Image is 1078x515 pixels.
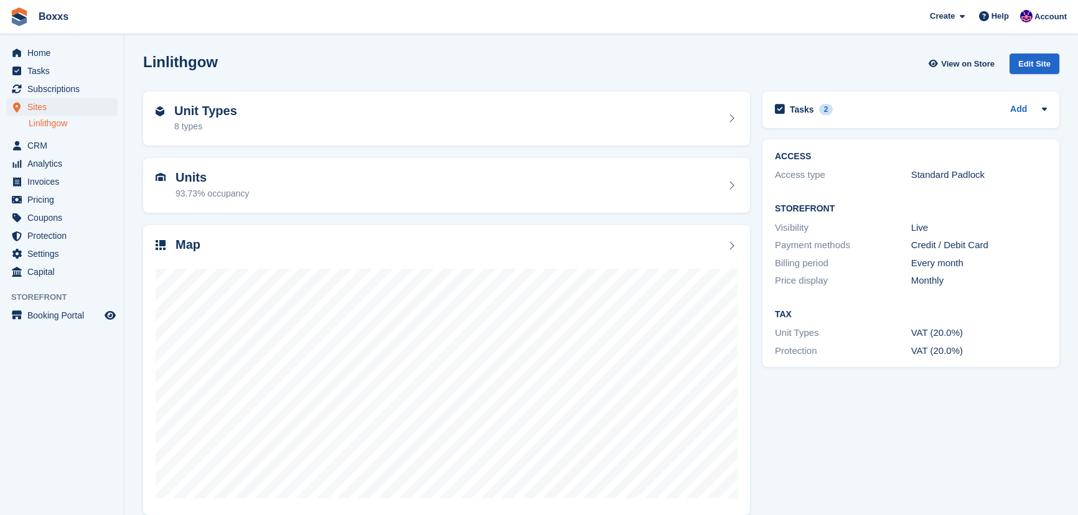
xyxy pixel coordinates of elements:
span: Capital [27,263,102,281]
div: Access type [775,168,911,182]
div: Monthly [911,274,1048,288]
a: Linlithgow [29,118,118,129]
a: menu [6,137,118,154]
div: VAT (20.0%) [911,344,1048,358]
div: Protection [775,344,911,358]
span: Storefront [11,291,124,304]
img: map-icn-33ee37083ee616e46c38cad1a60f524a97daa1e2b2c8c0bc3eb3415660979fc1.svg [156,240,166,250]
a: menu [6,245,118,262]
a: menu [6,173,118,190]
span: Settings [27,245,102,262]
div: Every month [911,256,1048,271]
h2: Map [176,238,200,252]
span: Account [1034,11,1067,23]
h2: Tasks [790,104,814,115]
span: Protection [27,227,102,244]
a: menu [6,227,118,244]
h2: ACCESS [775,152,1047,162]
span: Create [930,10,955,22]
a: Preview store [103,308,118,323]
img: stora-icon-8386f47178a22dfd0bd8f6a31ec36ba5ce8667c1dd55bd0f319d3a0aa187defe.svg [10,7,29,26]
a: Add [1010,103,1027,117]
div: Price display [775,274,911,288]
div: Unit Types [775,326,911,340]
span: Help [991,10,1009,22]
a: menu [6,307,118,324]
span: Tasks [27,62,102,80]
div: Edit Site [1010,53,1059,74]
h2: Linlithgow [143,53,218,70]
span: CRM [27,137,102,154]
div: Visibility [775,221,911,235]
h2: Unit Types [174,104,237,118]
a: menu [6,62,118,80]
span: Coupons [27,209,102,226]
span: Invoices [27,173,102,190]
div: 8 types [174,120,237,133]
span: Booking Portal [27,307,102,324]
img: Jamie Malcolm [1020,10,1033,22]
a: menu [6,191,118,208]
div: Credit / Debit Card [911,238,1048,253]
span: View on Store [941,58,995,70]
div: 93.73% occupancy [176,187,249,200]
div: Payment methods [775,238,911,253]
a: Units 93.73% occupancy [143,158,750,213]
img: unit-icn-7be61d7bf1b0ce9d3e12c5938cc71ed9869f7b940bace4675aadf7bd6d80202e.svg [156,173,166,182]
div: 2 [819,104,833,115]
a: Edit Site [1010,53,1059,79]
a: menu [6,263,118,281]
a: Unit Types 8 types [143,91,750,146]
span: Analytics [27,155,102,172]
span: Pricing [27,191,102,208]
div: VAT (20.0%) [911,326,1048,340]
a: menu [6,98,118,116]
a: View on Store [927,53,1000,74]
h2: Storefront [775,204,1047,214]
div: Standard Padlock [911,168,1048,182]
h2: Tax [775,310,1047,320]
a: menu [6,80,118,98]
span: Sites [27,98,102,116]
span: Home [27,44,102,62]
a: menu [6,155,118,172]
div: Live [911,221,1048,235]
a: menu [6,209,118,226]
h2: Units [176,170,249,185]
span: Subscriptions [27,80,102,98]
div: Billing period [775,256,911,271]
img: unit-type-icn-2b2737a686de81e16bb02015468b77c625bbabd49415b5ef34ead5e3b44a266d.svg [156,106,164,116]
a: menu [6,44,118,62]
a: Boxxs [34,6,73,27]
